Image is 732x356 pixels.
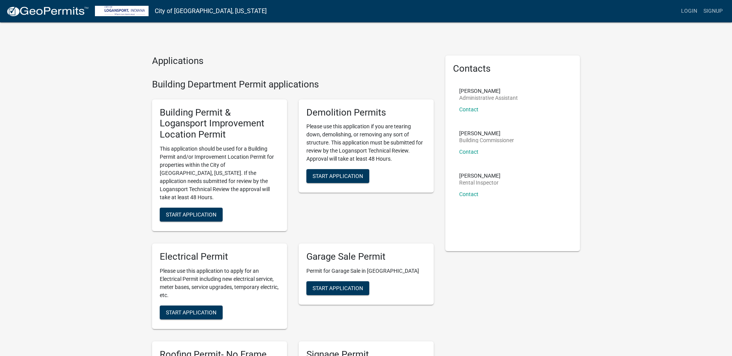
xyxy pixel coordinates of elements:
[160,107,279,140] h5: Building Permit & Logansport Improvement Location Permit
[453,63,573,74] h5: Contacts
[152,55,434,67] h4: Applications
[459,191,478,197] a: Contact
[166,309,216,315] span: Start Application
[459,138,514,143] p: Building Commissioner
[459,95,518,101] p: Administrative Assistant
[459,149,478,155] a: Contact
[160,267,279,299] p: Please use this application to apply for an Electrical Permit including new electrical service, m...
[160,251,279,262] h5: Electrical Permit
[678,4,700,18] a: Login
[459,131,514,136] p: [PERSON_NAME]
[160,306,223,319] button: Start Application
[306,251,426,262] h5: Garage Sale Permit
[155,5,267,18] a: City of [GEOGRAPHIC_DATA], [US_STATE]
[306,123,426,163] p: Please use this application if you are tearing down, demolishing, or removing any sort of structu...
[166,211,216,217] span: Start Application
[306,169,369,183] button: Start Application
[700,4,726,18] a: Signup
[459,180,500,185] p: Rental Inspector
[459,173,500,178] p: [PERSON_NAME]
[313,285,363,291] span: Start Application
[95,6,149,16] img: City of Logansport, Indiana
[313,173,363,179] span: Start Application
[459,88,518,94] p: [PERSON_NAME]
[459,106,478,113] a: Contact
[152,79,434,90] h4: Building Department Permit applications
[306,107,426,118] h5: Demolition Permits
[306,267,426,275] p: Permit for Garage Sale in [GEOGRAPHIC_DATA]
[160,145,279,202] p: This application should be used for a Building Permit and/or Improvement Location Permit for prop...
[160,208,223,222] button: Start Application
[306,281,369,295] button: Start Application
